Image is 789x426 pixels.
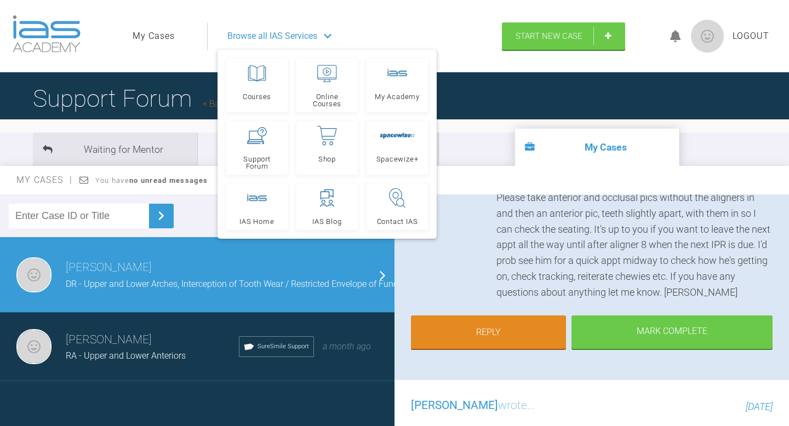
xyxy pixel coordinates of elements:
[226,183,288,230] a: IAS Home
[377,218,418,225] span: Contact IAS
[133,29,175,43] a: My Cases
[226,59,288,112] a: Courses
[66,350,186,361] span: RA - Upper and Lower Anteriors
[318,156,336,163] span: Shop
[301,93,353,107] span: Online Courses
[296,59,358,112] a: Online Courses
[16,329,52,364] img: Andrew El-Miligy
[515,129,679,166] li: My Cases
[367,121,428,175] a: Spacewize+
[16,257,52,292] img: Andrew El-Miligy
[129,176,208,185] strong: no unread messages
[733,29,769,43] a: Logout
[274,133,438,166] li: Completed Cases
[95,176,208,185] span: You have
[226,121,288,175] a: Support Forum
[296,183,358,230] a: IAS Blog
[296,121,358,175] a: Shop
[502,22,625,50] a: Start New Case
[691,20,724,53] img: profile.png
[411,396,535,415] h3: wrote...
[66,258,413,277] h3: [PERSON_NAME]
[571,315,773,349] div: Mark Complete
[239,218,274,225] span: IAS Home
[33,133,197,166] li: Waiting for Mentor
[66,331,239,349] h3: [PERSON_NAME]
[203,99,263,109] a: Back to Home
[312,218,341,225] span: IAS Blog
[227,29,317,43] span: Browse all IAS Services
[323,341,371,352] span: a month ago
[243,93,271,100] span: Courses
[516,31,582,41] span: Start New Case
[411,399,498,412] span: [PERSON_NAME]
[13,15,81,53] img: logo-light.3e3ef733.png
[367,59,428,112] a: My Academy
[16,175,73,185] span: My Cases
[258,342,309,352] span: SureSmile Support
[152,207,170,224] img: chevronRight.28bd32b0.svg
[746,401,773,412] span: [DATE]
[496,111,773,301] div: Hi [PERSON_NAME], great news. I think the main thing with this case is accurate IPR, nice sharp e...
[231,156,283,170] span: Support Forum
[9,204,149,228] input: Enter Case ID or Title
[367,183,428,230] a: Contact IAS
[411,315,566,349] a: Reply
[375,93,420,100] span: My Academy
[66,279,413,289] span: DR - Upper and Lower Arches, Interception of Tooth Wear / Restricted Envelope of Function
[33,79,263,118] h1: Support Forum
[376,156,419,163] span: Spacewize+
